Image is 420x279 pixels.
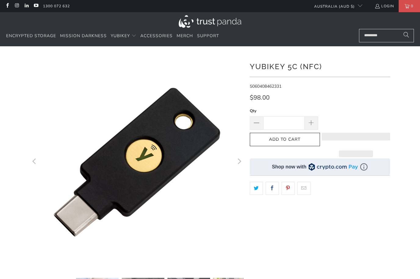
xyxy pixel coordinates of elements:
[140,33,173,39] span: Accessories
[177,29,193,43] a: Merch
[250,83,282,89] span: 5060408462331
[250,133,320,147] button: Add to Cart
[250,60,390,72] h1: YubiKey 5C (NFC)
[359,29,414,42] input: Search...
[250,182,263,195] a: Share this on Twitter
[375,3,394,9] a: Login
[111,29,136,43] summary: YubiKey
[6,29,56,43] a: Encrypted Storage
[250,94,270,102] span: $98.00
[282,182,295,195] a: Share this on Pinterest
[60,29,107,43] a: Mission Darkness
[14,4,19,9] a: Trust Panda Australia on Instagram
[111,33,130,39] span: YubiKey
[60,33,107,39] span: Mission Darkness
[33,4,38,9] a: Trust Panda Australia on YouTube
[256,137,314,142] span: Add to Cart
[6,33,56,39] span: Encrypted Storage
[30,55,40,269] button: Previous
[197,29,219,43] a: Support
[297,182,311,195] a: Email this to a friend
[234,55,244,269] button: Next
[250,108,318,114] label: Qty
[6,29,219,43] nav: Translation missing: en.navigation.header.main_nav
[197,33,219,39] span: Support
[140,29,173,43] a: Accessories
[177,33,193,39] span: Merch
[24,4,29,9] a: Trust Panda Australia on LinkedIn
[43,3,70,9] a: 1300 072 632
[272,164,307,170] div: Shop now with
[179,15,241,28] img: Trust Panda Australia
[399,29,414,42] button: Search
[266,182,279,195] a: Share this on Facebook
[5,4,10,9] a: Trust Panda Australia on Facebook
[30,55,244,269] a: YubiKey 5C (NFC) - Trust Panda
